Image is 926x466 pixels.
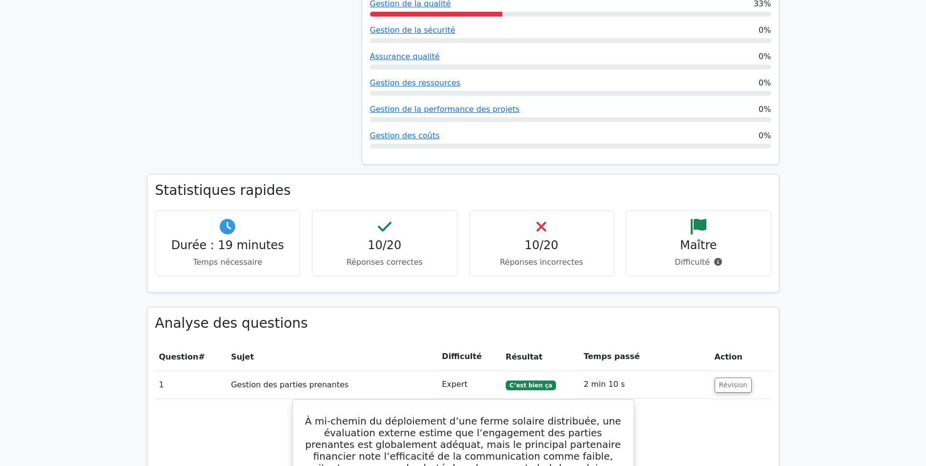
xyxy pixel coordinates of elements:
p: Temps nécessaire [164,256,292,268]
a: Gestion de la performance des projets [370,105,520,114]
a: Gestion de la sécurité [370,25,455,35]
p: Réponses incorrectes [477,256,606,268]
h4: 10/20 [320,238,449,253]
th: Sujet [227,343,438,371]
th: Résultat [502,343,580,371]
td: 1 [155,371,227,399]
th: Action [711,343,771,371]
span: 0% [759,77,771,89]
h4: Durée : 19 minutes [164,238,292,253]
h3: Statistiques rapides [155,182,771,199]
th: Temps passé [580,343,711,371]
td: 2 min 10 s [580,371,711,399]
td: Gestion des parties prenantes [227,371,438,399]
span: 0% [759,130,771,142]
a: Gestion des coûts [370,131,440,140]
p: Réponses correctes [320,256,449,268]
span: C’est bien ça [506,381,556,390]
h4: Maître [634,238,763,253]
span: 0% [759,24,771,36]
a: Gestion des ressources [370,78,461,87]
span: 0% [759,51,771,63]
a: Assurance qualité [370,52,440,61]
th: # [155,343,227,371]
th: Difficulté [438,343,502,371]
span: Question [159,352,199,361]
h4: 10/20 [477,238,606,253]
font: Difficulté [675,257,710,267]
h3: Analyse des questions [155,315,771,332]
button: Révision [715,378,752,393]
td: Expert [438,371,502,399]
span: 0% [759,104,771,115]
